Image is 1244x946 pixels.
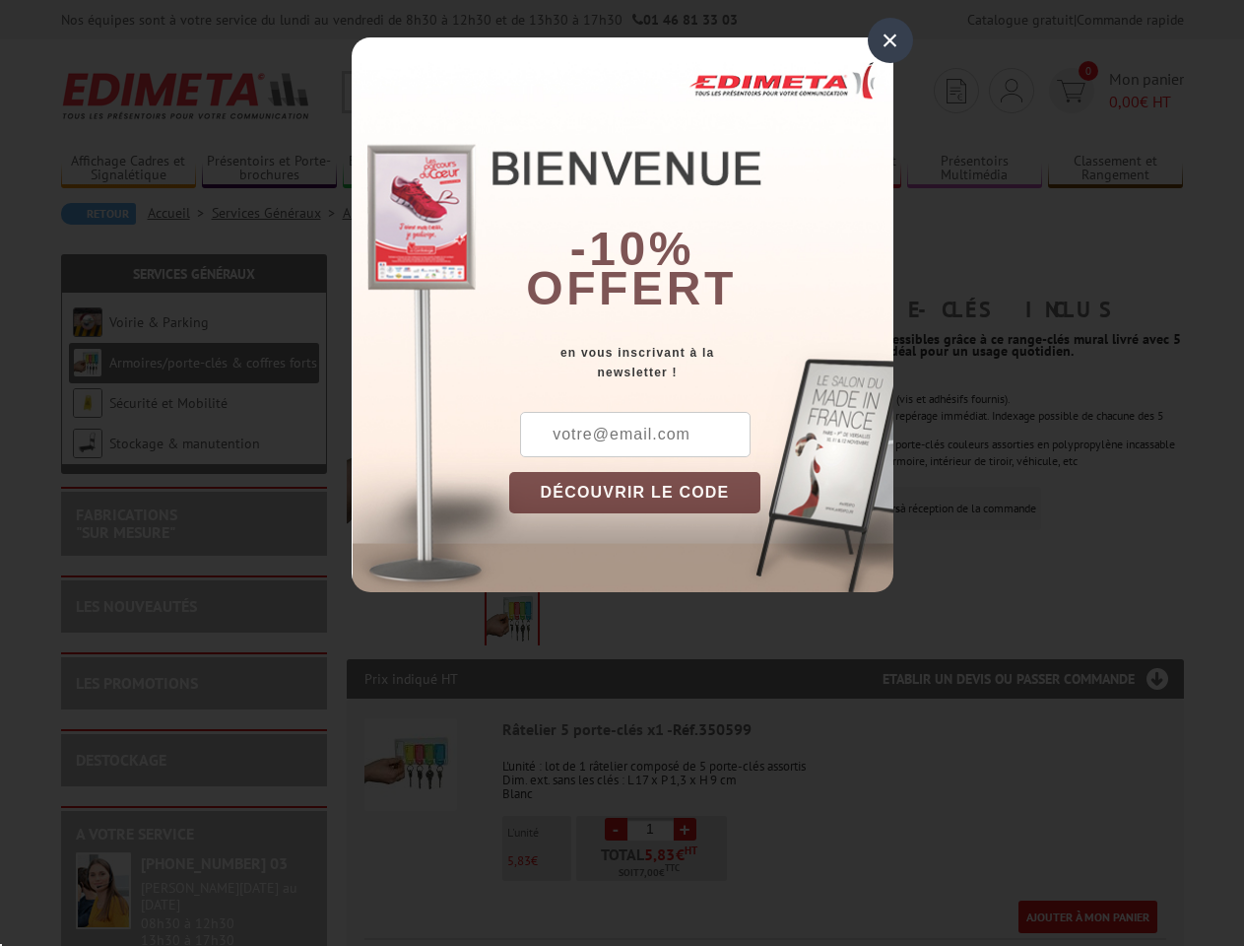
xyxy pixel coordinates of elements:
[570,223,694,275] b: -10%
[520,412,751,457] input: votre@email.com
[509,472,761,513] button: DÉCOUVRIR LE CODE
[526,262,737,314] font: offert
[509,343,893,382] div: en vous inscrivant à la newsletter !
[868,18,913,63] div: ×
